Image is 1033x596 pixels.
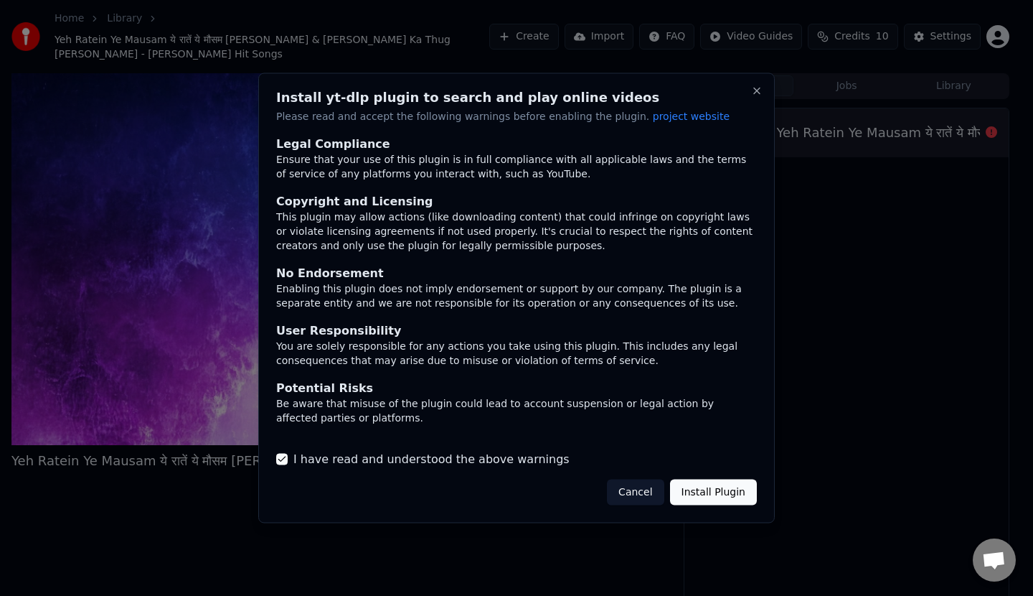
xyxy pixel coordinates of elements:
div: No Endorsement [276,264,757,281]
h2: Install yt-dlp plugin to search and play online videos [276,91,757,104]
div: This plugin may allow actions (like downloading content) that could infringe on copyright laws or... [276,210,757,253]
span: project website [653,111,730,122]
div: Legal Compliance [276,135,757,152]
div: Ensure that your use of this plugin is in full compliance with all applicable laws and the terms ... [276,152,757,181]
button: Install Plugin [670,479,757,505]
button: Cancel [607,479,664,505]
div: Potential Risks [276,379,757,396]
div: User Responsibility [276,322,757,339]
div: Be aware that misuse of the plugin could lead to account suspension or legal action by affected p... [276,396,757,425]
p: Please read and accept the following warnings before enabling the plugin. [276,110,757,124]
div: Enabling this plugin does not imply endorsement or support by our company. The plugin is a separa... [276,281,757,310]
label: I have read and understood the above warnings [293,450,570,467]
div: You are solely responsible for any actions you take using this plugin. This includes any legal co... [276,339,757,368]
div: Copyright and Licensing [276,192,757,210]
